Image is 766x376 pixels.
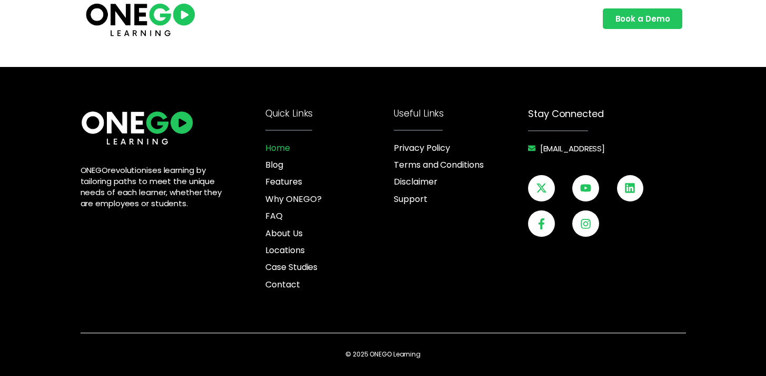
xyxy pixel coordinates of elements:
[265,210,389,222] a: FAQ
[265,159,283,171] span: Blog
[265,142,290,154] span: Home
[394,159,483,171] span: Terms and Conditions
[265,159,389,171] a: Blog
[528,143,685,154] a: [EMAIL_ADDRESS]
[265,228,389,239] a: About Us
[265,176,302,188] span: Features
[265,142,389,154] a: Home
[615,15,670,23] span: Book a Demo
[394,194,523,205] a: Support
[81,109,195,146] img: ONE360 AI Corporate Learning
[265,228,302,239] span: About Us
[265,210,283,222] span: FAQ
[81,165,108,176] span: ONEGO
[265,262,317,273] span: Case Studies
[265,194,321,205] span: Why ONEGO?
[265,245,389,256] a: Locations
[394,142,450,154] span: Privacy Policy
[394,109,523,118] h4: Useful Links
[394,194,427,205] span: Support
[265,279,389,291] a: Contact
[265,245,304,256] span: Locations
[81,165,222,209] span: revolutionises learning by tailoring paths to meet the unique needs of each learner, whether they...
[394,142,523,154] a: Privacy Policy
[265,262,389,273] a: Case Studies
[603,8,683,29] a: Book a Demo
[265,109,389,118] h4: Quick Links
[81,350,686,359] p: © 2025 ONEGO Learning
[265,176,389,188] a: Features
[528,109,685,119] h4: Stay Connected
[538,143,605,154] span: [EMAIL_ADDRESS]
[394,159,523,171] a: Terms and Conditions
[265,194,389,205] a: Why ONEGO?
[394,176,437,188] span: Disclaimer
[394,176,523,188] a: Disclaimer
[265,279,300,291] span: Contact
